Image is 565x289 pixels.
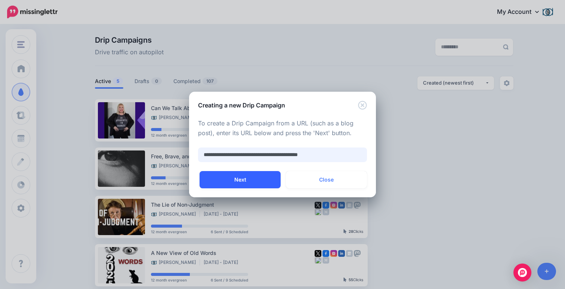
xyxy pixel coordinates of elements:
button: Next [200,171,281,188]
div: Open Intercom Messenger [513,264,531,282]
h5: Creating a new Drip Campaign [198,101,285,110]
button: Close [358,101,367,110]
button: Close [286,171,367,188]
p: To create a Drip Campaign from a URL (such as a blog post), enter its URL below and press the 'Ne... [198,119,367,138]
